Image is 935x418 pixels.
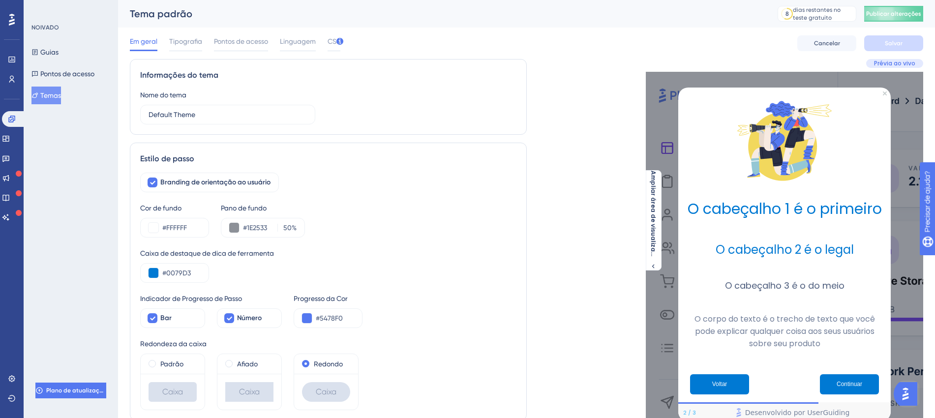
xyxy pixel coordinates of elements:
div: Fechar visualização [883,91,887,95]
font: Cancelar [814,40,840,47]
font: O corpo do texto é o trecho de texto que você pode explicar qualquer coisa aos seus usuários sobr... [694,313,877,349]
font: O cabeçalho 1 é o primeiro [688,198,882,219]
font: Guias [40,48,59,56]
font: Redondo [314,360,343,368]
font: O cabeçalho 2 é o legal [716,241,854,258]
font: Afiado [237,360,258,368]
font: O cabeçalho 3 é o do meio [725,279,845,292]
button: Cancelar [797,35,856,51]
button: Anterior [690,374,749,394]
font: Tipografia [169,37,202,45]
button: Plano de atualização [35,383,106,398]
font: Progresso da Cor [294,295,348,302]
button: Próximo [820,374,879,394]
font: Número [237,314,262,322]
font: Plano de atualização [46,387,107,394]
font: Estilo de passo [140,154,194,163]
font: Ampliar área de visualização [649,171,658,264]
font: Linguagem [280,37,316,45]
font: Indicador de Progresso de Passo [140,295,242,302]
font: Caixa [316,387,336,396]
font: Informações do tema [140,70,218,80]
font: Cor de fundo [140,204,181,212]
font: Prévia ao vivo [874,59,915,67]
font: Precisar de ajuda? [23,4,85,12]
font: Pontos de acesso [214,37,268,45]
div: Passo 2 de 3 [683,409,696,417]
font: 2 / 3 [683,409,696,417]
font: CSS [328,37,340,45]
button: Salvar [864,35,923,51]
font: dias restantes no teste gratuito [793,6,841,21]
font: Tema padrão [130,8,192,20]
button: Ampliar área de visualização [645,171,661,270]
font: 8 [785,10,789,17]
font: Continuar [837,381,862,388]
font: Voltar [712,381,727,388]
button: Publicar alterações [864,6,923,22]
input: % [281,222,292,234]
font: Nome do tema [140,91,186,99]
font: Caixa [162,387,183,396]
font: Temas [40,91,61,99]
font: Em geral [130,37,157,45]
font: Redondeza da caixa [140,340,207,348]
font: Publicar alterações [866,10,921,17]
font: NOIVADO [31,24,59,31]
input: Nome do tema [149,109,307,120]
font: % [292,224,297,232]
font: Pontos de acesso [40,70,94,78]
button: Guias [31,43,59,61]
img: Mídia Modal [735,91,834,190]
font: Salvar [885,40,903,47]
font: Bar [160,314,172,322]
font: Desenvolvido por UserGuiding [745,409,850,417]
font: Caixa [239,387,260,396]
button: Temas [31,87,61,104]
iframe: Iniciador do Assistente de IA do UserGuiding [894,379,923,409]
font: Pano de fundo [221,204,267,212]
button: Pontos de acesso [31,65,94,83]
font: Padrão [160,360,183,368]
font: Caixa de destaque de dica de ferramenta [140,249,274,257]
font: Branding de orientação ao usuário [160,178,271,186]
